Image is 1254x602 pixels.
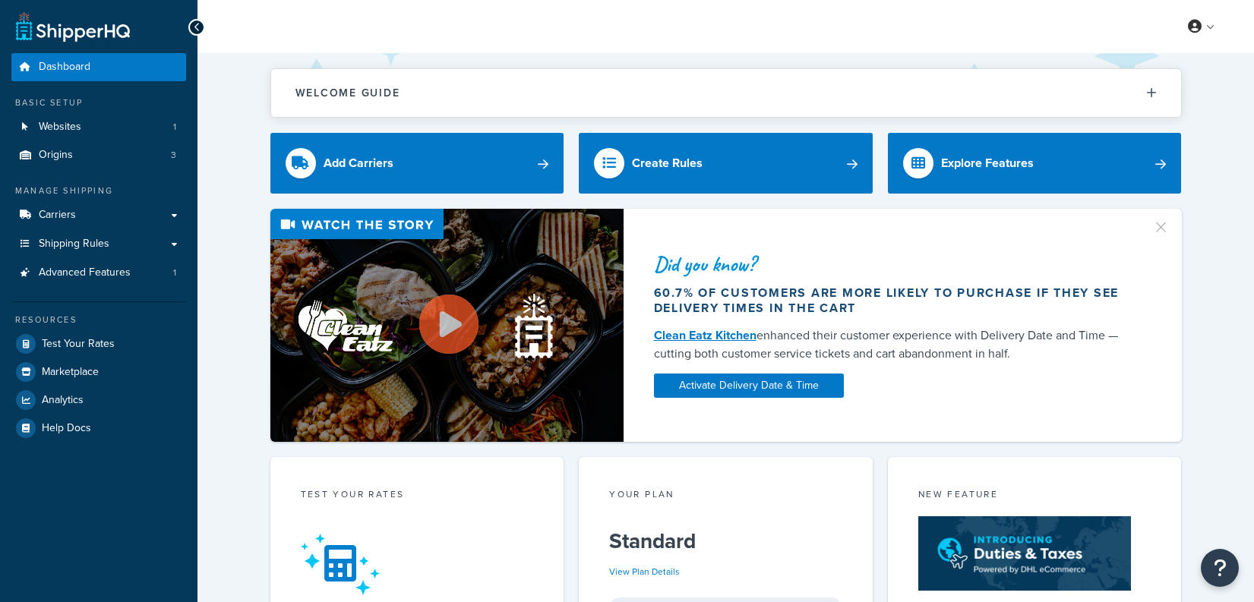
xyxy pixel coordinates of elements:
a: Add Carriers [270,133,564,194]
button: Open Resource Center [1201,549,1239,587]
div: Test your rates [301,487,534,505]
h2: Welcome Guide [295,87,400,99]
div: Resources [11,314,186,326]
img: Video thumbnail [270,209,624,442]
span: 3 [171,149,176,162]
div: Basic Setup [11,96,186,109]
span: Origins [39,149,73,162]
a: Create Rules [579,133,873,194]
div: New Feature [918,487,1151,505]
a: Explore Features [888,133,1182,194]
a: Marketplace [11,358,186,386]
a: View Plan Details [609,565,680,578]
a: Test Your Rates [11,330,186,358]
a: Clean Eatz Kitchen [654,326,757,344]
span: Help Docs [42,422,91,435]
a: Analytics [11,386,186,414]
a: Websites1 [11,113,186,141]
a: Help Docs [11,414,186,442]
span: Shipping Rules [39,238,109,251]
a: Shipping Rules [11,230,186,258]
button: Welcome Guide [271,69,1181,117]
div: Did you know? [654,254,1134,275]
span: Websites [39,121,81,134]
span: Analytics [42,394,84,407]
h5: Standard [609,529,842,553]
span: 1 [173,266,176,279]
div: Add Carriers [324,153,393,174]
li: Origins [11,141,186,169]
li: Advanced Features [11,259,186,287]
div: Your Plan [609,487,842,505]
li: Websites [11,113,186,141]
span: 1 [173,121,176,134]
div: Manage Shipping [11,184,186,197]
div: Explore Features [941,153,1034,174]
span: Test Your Rates [42,338,115,351]
span: Carriers [39,209,76,222]
span: Dashboard [39,61,90,74]
div: Create Rules [632,153,703,174]
a: Activate Delivery Date & Time [654,373,844,398]
span: Marketplace [42,366,99,379]
div: enhanced their customer experience with Delivery Date and Time — cutting both customer service ti... [654,326,1134,363]
span: Advanced Features [39,266,131,279]
a: Carriers [11,201,186,229]
a: Origins3 [11,141,186,169]
a: Dashboard [11,53,186,81]
a: Advanced Features1 [11,259,186,287]
div: 60.7% of customers are more likely to purchase if they see delivery times in the cart [654,285,1134,316]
